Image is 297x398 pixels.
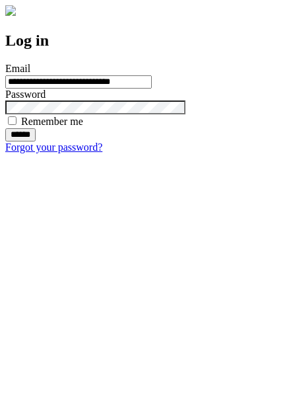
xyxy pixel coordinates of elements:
[5,5,16,16] img: logo-4e3dc11c47720685a147b03b5a06dd966a58ff35d612b21f08c02c0306f2b779.png
[5,32,292,50] h2: Log in
[21,116,83,127] label: Remember me
[5,63,30,74] label: Email
[5,141,102,153] a: Forgot your password?
[5,89,46,100] label: Password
